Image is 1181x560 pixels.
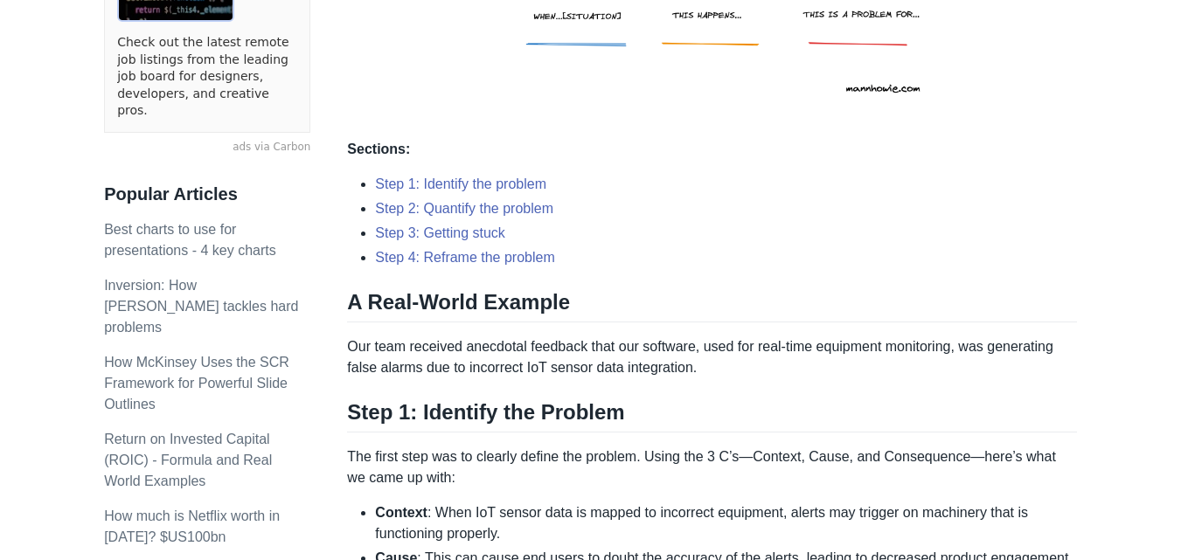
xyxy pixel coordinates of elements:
a: Step 2: Quantify the problem [375,201,553,216]
a: Step 1: Identify the problem [375,176,546,191]
h3: Popular Articles [104,183,310,205]
a: ads via Carbon [104,140,310,156]
p: The first step was to clearly define the problem. Using the 3 C’s—Context, Cause, and Consequence... [347,446,1076,488]
h2: Step 1: Identify the Problem [347,399,1076,432]
a: How McKinsey Uses the SCR Framework for Powerful Slide Outlines [104,355,289,411]
a: Best charts to use for presentations - 4 key charts [104,222,276,258]
a: Step 3: Getting stuck [375,225,505,240]
p: Our team received anecdotal feedback that our software, used for real-time equipment monitoring, ... [347,336,1076,378]
a: Check out the latest remote job listings from the leading job board for designers, developers, an... [117,34,297,120]
a: Inversion: How [PERSON_NAME] tackles hard problems [104,278,298,335]
strong: Sections: [347,142,410,156]
a: Return on Invested Capital (ROIC) - Formula and Real World Examples [104,432,272,488]
h2: A Real-World Example [347,289,1076,322]
a: How much is Netflix worth in [DATE]? $US100bn [104,508,280,544]
strong: Context [375,505,427,520]
a: Step 4: Reframe the problem [375,250,554,265]
li: : When IoT sensor data is mapped to incorrect equipment, alerts may trigger on machinery that is ... [375,502,1076,544]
